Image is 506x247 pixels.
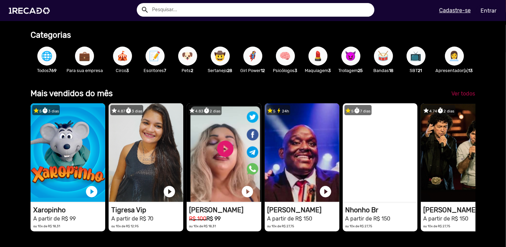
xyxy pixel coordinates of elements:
[214,47,226,66] span: 🤠
[276,47,295,66] button: 🧠
[189,215,207,222] small: R$ 100
[449,47,460,66] span: 👩‍💼
[410,47,422,66] span: 📺
[31,103,105,202] video: 1RECADO vídeos dedicados para fãs e empresas
[345,215,391,222] small: A partir de R$ 150
[338,67,364,74] p: Trollagem
[211,47,230,66] button: 🤠
[34,67,60,74] p: Todos
[182,47,193,66] span: 🐶
[111,206,183,214] h1: Tigresa Vip
[37,47,56,66] button: 🌐
[241,185,255,198] a: play_circle_filled
[41,47,53,66] span: 🌐
[163,185,176,198] a: play_circle_filled
[31,30,71,40] b: Categorias
[191,68,193,73] b: 2
[345,206,417,214] h1: Nhonho Br
[267,224,295,228] small: ou 10x de R$ 27,75
[295,68,298,73] b: 3
[475,185,489,198] a: play_circle_filled
[189,224,216,228] small: ou 10x de R$ 18,31
[407,47,426,66] button: 📺
[389,68,393,73] b: 18
[358,68,363,73] b: 25
[403,67,429,74] p: SBT
[424,215,469,222] small: A partir de R$ 150
[312,47,324,66] span: 💄
[187,103,261,202] video: 1RECADO vídeos dedicados para fãs e empresas
[175,67,201,74] p: Pets
[329,68,331,73] b: 3
[341,47,360,66] button: 😈
[267,215,313,222] small: A partir de R$ 150
[345,47,357,66] span: 😈
[146,47,165,66] button: 📝
[33,206,105,214] h1: Xaropinho
[439,7,471,14] u: Cadastre-se
[424,206,495,214] h1: [PERSON_NAME] ([PERSON_NAME] & [PERSON_NAME])
[31,89,113,98] b: Mais vendidos do mês
[147,3,375,17] input: Pesquisar...
[476,5,501,17] a: Entrar
[164,68,167,73] b: 7
[79,47,90,66] span: 💼
[126,68,129,73] b: 3
[178,47,197,66] button: 🐶
[142,67,168,74] p: Escritores
[111,215,154,222] small: A partir de R$ 70
[273,67,298,74] p: Psicólogos
[141,6,149,14] mat-icon: Example home icon
[189,206,261,214] h1: [PERSON_NAME]
[138,3,150,15] button: Example home icon
[424,224,451,228] small: ou 10x de R$ 27,75
[421,103,495,202] video: 1RECADO vídeos dedicados para fãs e empresas
[247,47,259,66] span: 🦸‍♀️
[371,67,396,74] p: Bandas
[113,47,132,66] button: 🎪
[149,47,161,66] span: 📝
[207,67,233,74] p: Sertanejo
[49,68,57,73] b: 769
[378,47,389,66] span: 🥁
[109,103,183,202] video: 1RECADO vídeos dedicados para fãs e empresas
[308,47,327,66] button: 💄
[280,47,291,66] span: 🧠
[261,68,265,73] b: 12
[227,68,232,73] b: 28
[345,224,373,228] small: ou 10x de R$ 27,75
[243,47,262,66] button: 🦸‍♀️
[85,185,98,198] a: play_circle_filled
[33,224,60,228] small: ou 10x de R$ 18,31
[110,67,135,74] p: Circo
[67,67,103,74] p: Para sua empresa
[117,47,128,66] span: 🎪
[469,68,473,73] b: 13
[267,206,339,214] h1: [PERSON_NAME]
[33,215,76,222] small: A partir de R$ 99
[397,185,411,198] a: play_circle_filled
[451,90,475,97] span: Ver todos
[207,215,221,222] b: R$ 99
[305,67,331,74] p: Maquiagem
[343,103,417,202] video: 1RECADO vídeos dedicados para fãs e empresas
[111,224,139,228] small: ou 10x de R$ 12,95
[436,67,473,74] p: Apresentador(a)
[418,68,422,73] b: 21
[265,103,339,202] video: 1RECADO vídeos dedicados para fãs e empresas
[319,185,333,198] a: play_circle_filled
[75,47,94,66] button: 💼
[240,67,266,74] p: Girl Power
[445,47,464,66] button: 👩‍💼
[374,47,393,66] button: 🥁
